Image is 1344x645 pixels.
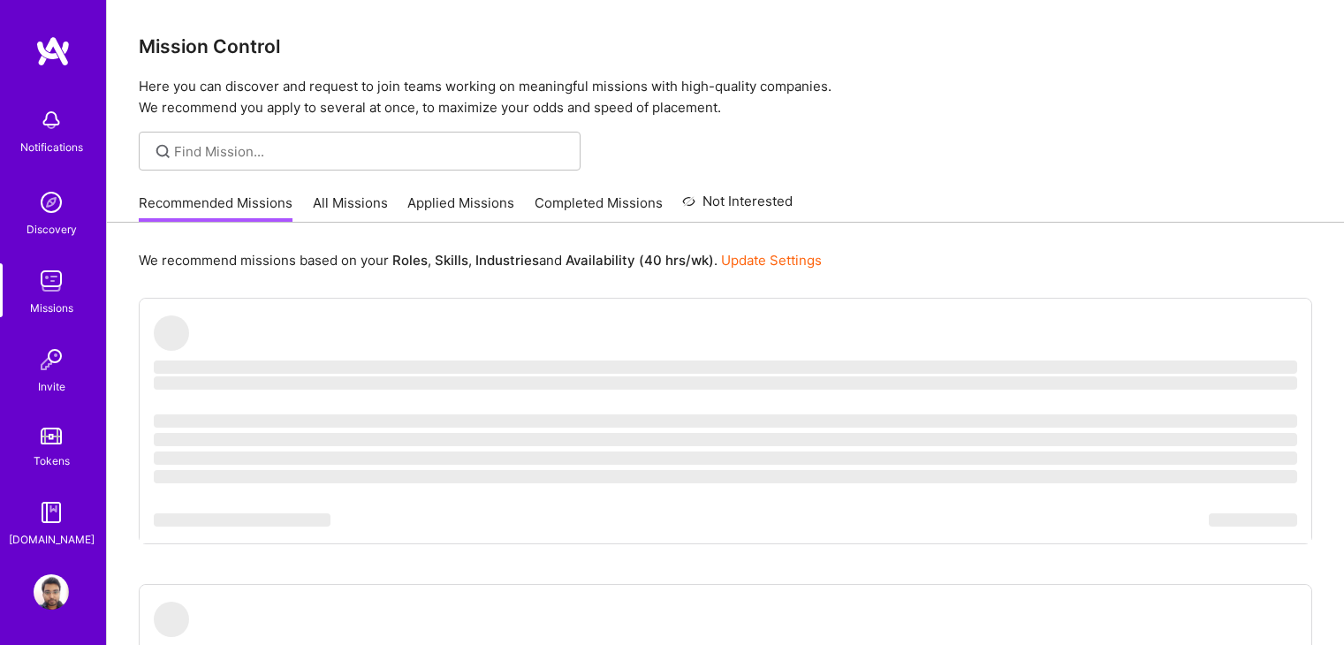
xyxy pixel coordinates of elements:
img: guide book [34,495,69,530]
div: Missions [30,299,73,317]
a: Applied Missions [407,193,514,223]
b: Roles [392,252,428,269]
div: Notifications [20,138,83,156]
p: We recommend missions based on your , , and . [139,251,822,269]
div: Tokens [34,451,70,470]
img: teamwork [34,263,69,299]
div: Invite [38,377,65,396]
a: Completed Missions [535,193,663,223]
img: User Avatar [34,574,69,610]
p: Here you can discover and request to join teams working on meaningful missions with high-quality ... [139,76,1312,118]
i: icon SearchGrey [153,141,173,162]
img: tokens [41,428,62,444]
img: Invite [34,342,69,377]
input: Find Mission... [174,142,567,161]
div: [DOMAIN_NAME] [9,530,95,549]
a: Not Interested [682,191,793,223]
a: Recommended Missions [139,193,292,223]
b: Industries [475,252,539,269]
a: Update Settings [721,252,822,269]
img: discovery [34,185,69,220]
b: Availability (40 hrs/wk) [566,252,714,269]
img: logo [35,35,71,67]
div: Discovery [27,220,77,239]
img: bell [34,102,69,138]
a: User Avatar [29,574,73,610]
a: All Missions [313,193,388,223]
h3: Mission Control [139,35,1312,57]
b: Skills [435,252,468,269]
